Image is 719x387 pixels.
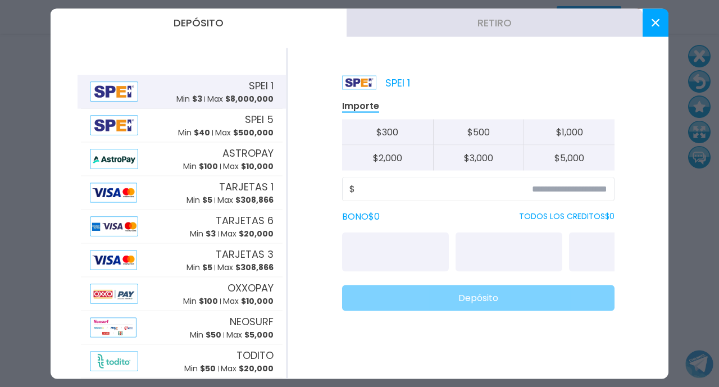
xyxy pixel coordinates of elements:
[184,363,216,375] p: Min
[78,142,286,176] button: AlipayASTROPAYMin $100Max $10,000
[342,75,410,90] p: SPEI 1
[202,262,212,273] span: $ 5
[183,295,218,307] p: Min
[223,295,274,307] p: Max
[244,329,274,340] span: $ 5,000
[225,93,274,104] span: $ 8,000,000
[342,285,615,311] button: Depósito
[194,127,210,138] span: $ 40
[230,314,274,329] span: NEOSURF
[221,228,274,240] p: Max
[206,329,221,340] span: $ 50
[200,363,216,374] span: $ 50
[217,262,274,274] p: Max
[215,127,274,139] p: Max
[190,228,216,240] p: Min
[217,194,274,206] p: Max
[78,311,286,344] button: AlipayNEOSURFMin $50Max $5,000
[178,127,210,139] p: Min
[239,228,274,239] span: $ 20,000
[78,210,286,243] button: AlipayTARJETAS 6Min $3Max $20,000
[519,211,615,222] p: TODOS LOS CREDITOS $ 0
[90,149,138,169] img: Alipay
[235,262,274,273] span: $ 308,866
[222,145,274,161] span: ASTROPAY
[78,176,286,210] button: AlipayTARJETAS 1Min $5Max $308,866
[90,115,138,135] img: Alipay
[78,277,286,311] button: AlipayOXXOPAYMin $100Max $10,000
[216,247,274,262] span: TARJETAS 3
[78,344,286,378] button: AlipayTODITOMin $50Max $20,000
[342,210,380,223] label: BONO $ 0
[342,99,379,112] p: Importe
[199,295,218,307] span: $ 100
[226,329,274,341] p: Max
[90,284,138,303] img: Alipay
[192,93,202,104] span: $ 3
[342,119,433,145] button: $300
[239,363,274,374] span: $ 20,000
[433,145,524,170] button: $3,000
[207,93,274,105] p: Max
[524,145,615,170] button: $5,000
[90,81,138,101] img: Alipay
[245,112,274,127] span: SPEI 5
[90,216,138,236] img: Alipay
[78,75,286,108] button: AlipaySPEI 1Min $3Max $8,000,000
[342,75,376,89] img: Platform Logo
[176,93,202,105] p: Min
[233,127,274,138] span: $ 500,000
[236,348,274,363] span: TODITO
[342,145,433,170] button: $2,000
[216,213,274,228] span: TARJETAS 6
[199,161,218,172] span: $ 100
[190,329,221,341] p: Min
[219,179,274,194] span: TARJETAS 1
[206,228,216,239] span: $ 3
[202,194,212,206] span: $ 5
[241,295,274,307] span: $ 10,000
[349,182,355,195] span: $
[90,250,137,270] img: Alipay
[90,183,137,202] img: Alipay
[186,262,212,274] p: Min
[235,194,274,206] span: $ 308,866
[90,317,136,337] img: Alipay
[186,194,212,206] p: Min
[347,8,643,37] button: Retiro
[241,161,274,172] span: $ 10,000
[221,363,274,375] p: Max
[223,161,274,172] p: Max
[524,119,615,145] button: $1,000
[249,78,274,93] span: SPEI 1
[227,280,274,295] span: OXXOPAY
[78,243,286,277] button: AlipayTARJETAS 3Min $5Max $308,866
[183,161,218,172] p: Min
[90,351,138,371] img: Alipay
[433,119,524,145] button: $500
[78,108,286,142] button: AlipaySPEI 5Min $40Max $500,000
[51,8,347,37] button: Depósito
